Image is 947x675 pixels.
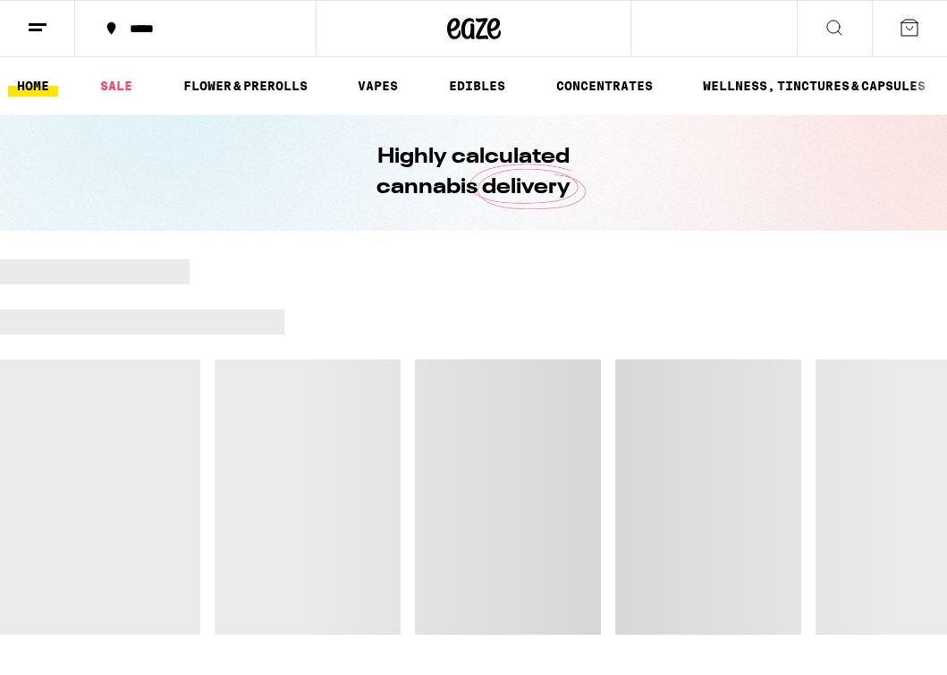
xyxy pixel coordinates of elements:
a: CONCENTRATES [547,75,662,97]
a: VAPES [349,75,407,97]
a: SALE [91,75,141,97]
a: EDIBLES [440,75,514,97]
a: FLOWER & PREROLLS [174,75,317,97]
a: HOME [8,75,58,97]
a: WELLNESS, TINCTURES & CAPSULES [694,75,934,97]
h1: Highly calculated cannabis delivery [326,142,621,203]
